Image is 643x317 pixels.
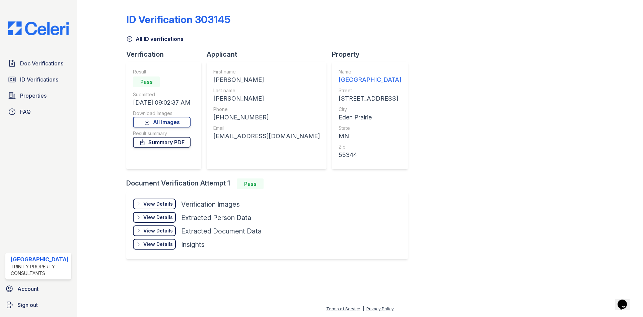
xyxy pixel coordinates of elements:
iframe: chat widget [615,290,636,310]
div: First name [213,68,320,75]
div: [PERSON_NAME] [213,75,320,85]
span: Sign out [17,301,38,309]
div: Pass [237,178,264,189]
div: Pass [133,76,160,87]
div: Verification [126,50,207,59]
div: Extracted Document Data [181,226,262,236]
span: Doc Verifications [20,59,63,67]
div: Email [213,125,320,131]
a: All ID verifications [126,35,184,43]
div: ID Verification 303145 [126,13,230,25]
a: ID Verifications [5,73,71,86]
div: 55344 [339,150,401,160]
a: Terms of Service [326,306,360,311]
div: [GEOGRAPHIC_DATA] [339,75,401,85]
div: Submitted [133,91,191,98]
div: [PHONE_NUMBER] [213,113,320,122]
div: [PERSON_NAME] [213,94,320,103]
a: All Images [133,117,191,127]
div: [STREET_ADDRESS] [339,94,401,103]
div: MN [339,131,401,141]
div: Name [339,68,401,75]
div: View Details [143,214,173,221]
div: Download Images [133,110,191,117]
div: Insights [181,240,205,249]
a: Account [3,282,74,296]
a: Properties [5,89,71,102]
a: Sign out [3,298,74,312]
div: Document Verification Attempt 1 [126,178,413,189]
div: [EMAIL_ADDRESS][DOMAIN_NAME] [213,131,320,141]
div: Verification Images [181,200,240,209]
a: Privacy Policy [366,306,394,311]
a: Doc Verifications [5,57,71,70]
div: Eden Prairie [339,113,401,122]
div: Applicant [207,50,332,59]
span: Account [17,285,39,293]
div: [DATE] 09:02:37 AM [133,98,191,107]
a: Summary PDF [133,137,191,148]
span: Properties [20,92,47,100]
div: Street [339,87,401,94]
div: Property [332,50,413,59]
span: FAQ [20,108,31,116]
div: Result [133,68,191,75]
div: Zip [339,144,401,150]
div: | [363,306,364,311]
div: Last name [213,87,320,94]
div: View Details [143,201,173,207]
div: [GEOGRAPHIC_DATA] [11,255,69,263]
img: CE_Logo_Blue-a8612792a0a2168367f1c8372b55b34899dd931a85d93a1a3d3e32e68fde9ad4.png [3,21,74,35]
div: State [339,125,401,131]
div: View Details [143,227,173,234]
a: Name [GEOGRAPHIC_DATA] [339,68,401,85]
a: FAQ [5,105,71,118]
div: Trinity Property Consultants [11,263,69,277]
div: View Details [143,241,173,248]
div: Phone [213,106,320,113]
div: Extracted Person Data [181,213,251,222]
span: ID Verifications [20,75,58,84]
div: Result summary [133,130,191,137]
div: City [339,106,401,113]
